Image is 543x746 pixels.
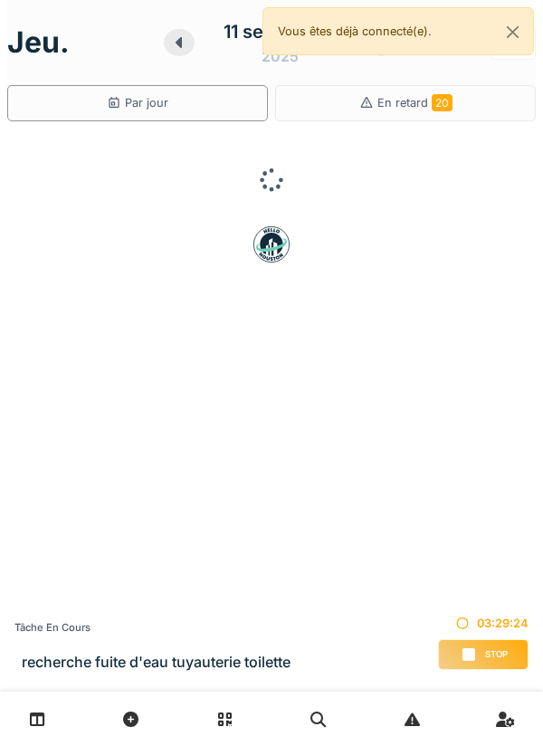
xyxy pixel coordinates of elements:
div: 2025 [262,45,299,67]
div: Par jour [107,94,168,111]
span: Stop [485,648,508,661]
div: Vous êtes déjà connecté(e). [262,7,534,55]
span: 20 [432,94,452,111]
div: Tâche en cours [14,620,291,636]
button: Close [492,8,533,56]
div: 11 septembre [224,18,337,45]
h3: recherche fuite d'eau tuyauterie toilette [22,654,291,671]
h1: jeu. [7,25,70,60]
span: En retard [377,96,452,110]
div: 03:29:24 [438,615,529,632]
img: badge-BVDL4wpA.svg [253,226,290,263]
